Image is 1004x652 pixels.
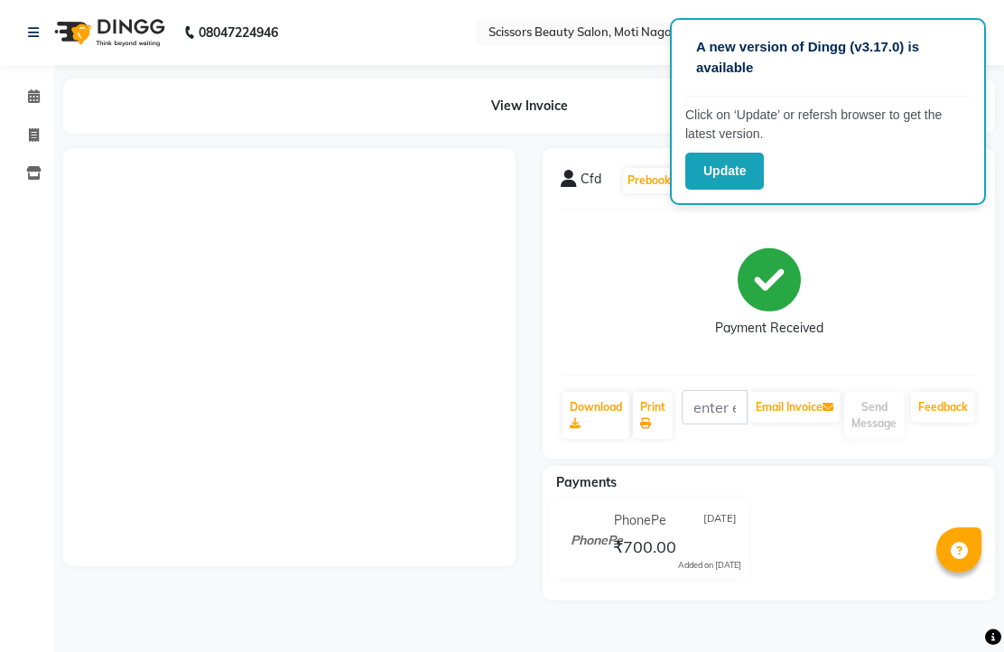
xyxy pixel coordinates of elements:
[928,580,986,634] iframe: chat widget
[911,392,975,423] a: Feedback
[696,37,960,78] p: A new version of Dingg (v3.17.0) is available
[613,536,676,562] span: ₹700.00
[614,511,666,530] span: PhonePe
[685,106,971,144] p: Click on ‘Update’ or refersh browser to get the latest version.
[199,7,278,58] b: 08047224946
[844,392,904,439] button: Send Message
[703,511,737,530] span: [DATE]
[623,168,675,193] button: Prebook
[562,392,629,439] a: Download
[748,392,841,423] button: Email Invoice
[715,319,823,338] div: Payment Received
[633,392,673,439] a: Print
[63,79,995,134] div: View Invoice
[581,170,601,195] span: Cfd
[682,390,748,424] input: enter email
[46,7,170,58] img: logo
[556,474,617,490] span: Payments
[678,559,741,572] div: Added on [DATE]
[685,153,764,190] button: Update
